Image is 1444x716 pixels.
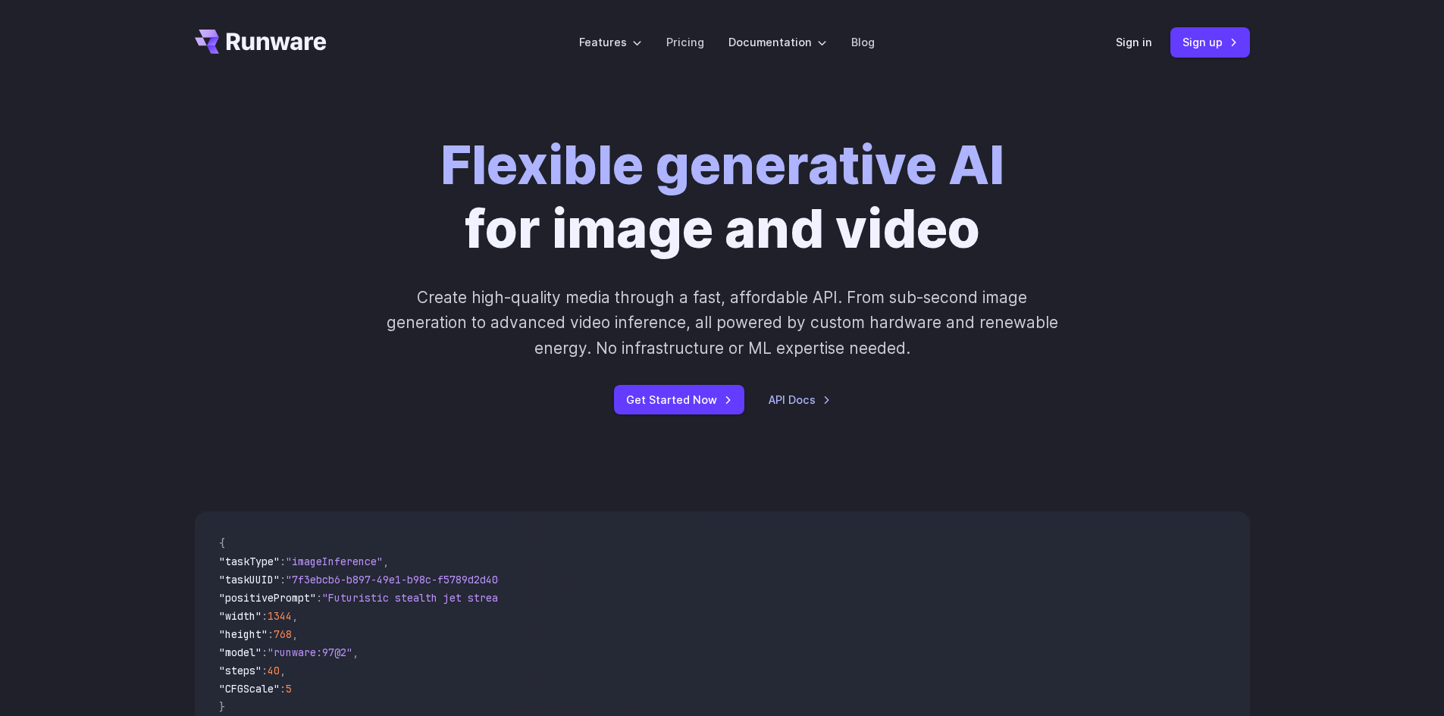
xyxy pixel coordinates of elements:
span: "imageInference" [286,555,383,568]
span: : [262,664,268,677]
a: Go to / [195,30,327,54]
span: , [280,664,286,677]
a: Sign in [1116,33,1152,51]
span: : [262,646,268,659]
label: Documentation [728,33,827,51]
label: Features [579,33,642,51]
span: 768 [274,627,292,641]
a: Pricing [666,33,704,51]
span: 40 [268,664,280,677]
span: "taskType" [219,555,280,568]
span: { [219,536,225,550]
strong: Flexible generative AI [440,133,1004,197]
span: 1344 [268,609,292,623]
span: "CFGScale" [219,682,280,696]
a: Get Started Now [614,385,744,414]
span: : [316,591,322,605]
span: "model" [219,646,262,659]
span: : [262,609,268,623]
span: , [383,555,389,568]
h1: for image and video [440,133,1004,261]
span: "positivePrompt" [219,591,316,605]
span: "steps" [219,664,262,677]
a: API Docs [769,391,831,408]
span: , [292,627,298,641]
span: : [280,555,286,568]
p: Create high-quality media through a fast, affordable API. From sub-second image generation to adv... [384,285,1060,361]
a: Blog [851,33,875,51]
span: : [280,682,286,696]
span: : [280,573,286,586]
span: "Futuristic stealth jet streaking through a neon-lit cityscape with glowing purple exhaust" [322,591,874,605]
span: "height" [219,627,268,641]
span: "taskUUID" [219,573,280,586]
span: } [219,700,225,714]
span: 5 [286,682,292,696]
a: Sign up [1170,27,1250,57]
span: , [352,646,359,659]
span: , [292,609,298,623]
span: : [268,627,274,641]
span: "width" [219,609,262,623]
span: "7f3ebcb6-b897-49e1-b98c-f5789d2d40d7" [286,573,516,586]
span: "runware:97@2" [268,646,352,659]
